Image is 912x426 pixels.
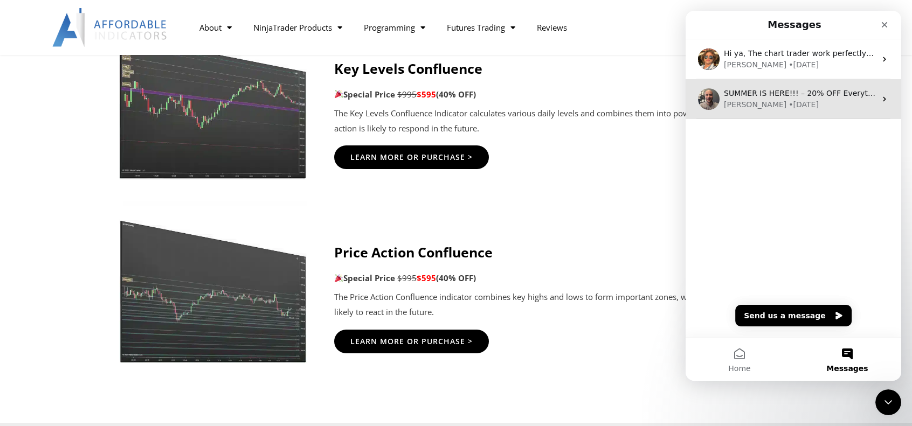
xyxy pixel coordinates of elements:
p: The Price Action Confluence indicator combines key highs and lows to form important zones, where ... [334,290,793,320]
a: Reviews [526,15,578,40]
img: Key-Levels-1jpg | Affordable Indicators – NinjaTrader [119,17,307,179]
span: Learn More Or Purchase > [350,338,473,345]
span: Learn More Or Purchase > [350,153,473,161]
img: Price-Action-Confluence-2jpg | Affordable Indicators – NinjaTrader [119,201,307,363]
strong: Price Action Confluence [334,243,493,261]
a: Programming [353,15,436,40]
a: About [189,15,243,40]
a: Futures Trading [436,15,526,40]
a: Learn More Or Purchase > [334,330,489,353]
div: • [DATE] [103,88,133,100]
span: Home [43,354,65,361]
nav: Menu [189,15,697,40]
b: (40% OFF) [436,89,476,100]
strong: Key Levels Confluence [334,59,482,78]
a: Learn More Or Purchase > [334,145,489,169]
p: The Key Levels Confluence Indicator calculates various daily levels and combines them into powerf... [334,106,793,136]
a: NinjaTrader Products [243,15,353,40]
iframe: Intercom live chat [875,389,901,415]
span: $595 [417,89,436,100]
div: [PERSON_NAME] [38,88,101,100]
span: $995 [397,273,417,283]
button: Send us a message [50,294,166,316]
span: $595 [417,273,436,283]
img: 🎉 [335,90,343,98]
iframe: Intercom live chat [686,11,901,381]
strong: Special Price [334,89,395,100]
span: Messages [141,354,182,361]
b: (40% OFF) [436,273,476,283]
button: Messages [108,327,216,370]
div: • [DATE] [103,48,133,60]
img: Profile image for Joel [12,78,34,99]
span: $995 [397,89,417,100]
strong: Special Price [334,273,395,283]
div: [PERSON_NAME] [38,48,101,60]
img: 🎉 [335,274,343,282]
img: LogoAI | Affordable Indicators – NinjaTrader [52,8,168,47]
